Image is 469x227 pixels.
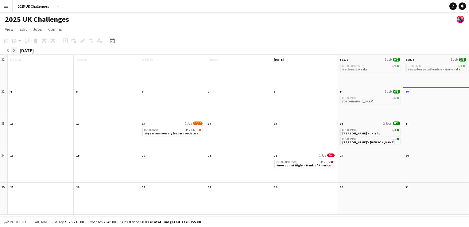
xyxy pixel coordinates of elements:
[342,140,404,144] span: Hadrian's Wall - Winn Group
[397,65,399,67] span: 9/9
[199,129,201,131] span: 13/15
[144,129,201,132] div: •
[340,121,343,125] span: 16
[342,67,367,71] span: National 3 Peaks
[405,121,409,125] span: 17
[383,121,392,125] span: 2 Jobs
[20,47,34,54] div: [DATE]
[144,131,224,135] span: 10 year anniversary leaders social walk - Lakes 8 Peaks
[274,185,277,189] span: 29
[185,129,188,132] span: 4A
[392,97,396,100] span: 6/6
[276,161,333,164] div: •
[342,129,357,132] span: 06:00-19:00
[327,153,335,157] span: 0/7
[2,25,16,33] a: View
[340,90,341,94] span: 9
[142,121,145,125] span: 13
[459,58,466,62] span: 3/3
[48,26,62,32] span: Comms
[3,219,29,225] button: Budgeted
[458,65,462,68] span: 3/3
[76,90,78,94] span: 5
[340,58,348,62] span: Sat, 2
[185,121,192,125] span: 1 Job
[208,185,211,189] span: 28
[385,58,392,62] span: 1 Job
[0,151,8,183] div: 34
[463,65,465,67] span: 3/3
[274,121,277,125] span: 15
[10,185,13,189] span: 25
[30,25,45,33] a: Jobs
[276,161,297,164] span: 20:00-08:00 (Sat)
[33,26,42,32] span: Jobs
[274,153,277,157] span: 22
[142,90,143,94] span: 6
[274,90,275,94] span: 8
[76,121,79,125] span: 12
[342,137,357,141] span: 06:00-19:00
[457,16,464,23] app-user-avatar: Andy Baker
[342,97,357,100] span: 06:00-19:00
[142,185,145,189] span: 27
[34,220,48,224] span: All jobs
[10,121,13,125] span: 11
[10,220,28,224] span: Budgeted
[451,58,458,62] span: 1 Job
[76,185,79,189] span: 26
[208,58,218,62] span: Thu, 31
[10,90,12,94] span: 4
[20,26,27,32] span: Edit
[54,220,201,224] div: Salary £176 215.00 + Expenses £540.00 + Subsistence £0.00 =
[392,65,396,68] span: 9/9
[331,161,333,163] span: 0/7
[393,90,400,94] span: 6/6
[76,58,87,62] span: Tue, 29
[393,58,400,62] span: 9/9
[144,129,159,132] span: 09:00-16:00
[340,185,343,189] span: 30
[319,153,326,157] span: 1 Job
[397,97,399,99] span: 6/6
[320,161,324,164] span: 4A
[0,183,8,215] div: 35
[0,87,8,119] div: 32
[0,55,8,87] div: 31
[405,58,414,62] span: Sun, 3
[326,161,330,164] span: 0/7
[405,185,409,189] span: 31
[5,26,14,32] span: View
[17,25,29,33] a: Edit
[13,0,54,12] button: 2025 UK Challenges
[385,90,392,94] span: 1 Job
[193,121,203,125] span: 13/15
[142,153,145,157] span: 20
[76,153,79,157] span: 19
[10,153,13,157] span: 18
[274,58,284,62] span: [DATE]
[340,153,343,157] span: 23
[191,129,198,132] span: 13/15
[142,58,153,62] span: Wed, 30
[392,137,396,141] span: 5/5
[208,153,211,157] span: 21
[393,121,400,125] span: 8/8
[405,153,409,157] span: 24
[5,15,69,24] h1: 2025 UK Challenges
[397,129,399,131] span: 3/3
[0,119,8,151] div: 33
[276,163,331,167] span: Snowdon at Night - Bank of America
[397,138,399,140] span: 5/5
[208,121,211,125] span: 14
[408,65,422,68] span: 05:00-12:00
[152,220,201,224] span: Total Budgeted £176 755.00
[342,99,373,103] span: South Downs Way
[392,129,396,132] span: 3/3
[342,65,364,68] span: 06:00-00:00 (Sun)
[342,131,380,135] span: Ben Nevis at Night
[208,90,209,94] span: 7
[10,58,21,62] span: Mon, 28
[405,90,409,94] span: 10
[46,25,64,33] a: Comms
